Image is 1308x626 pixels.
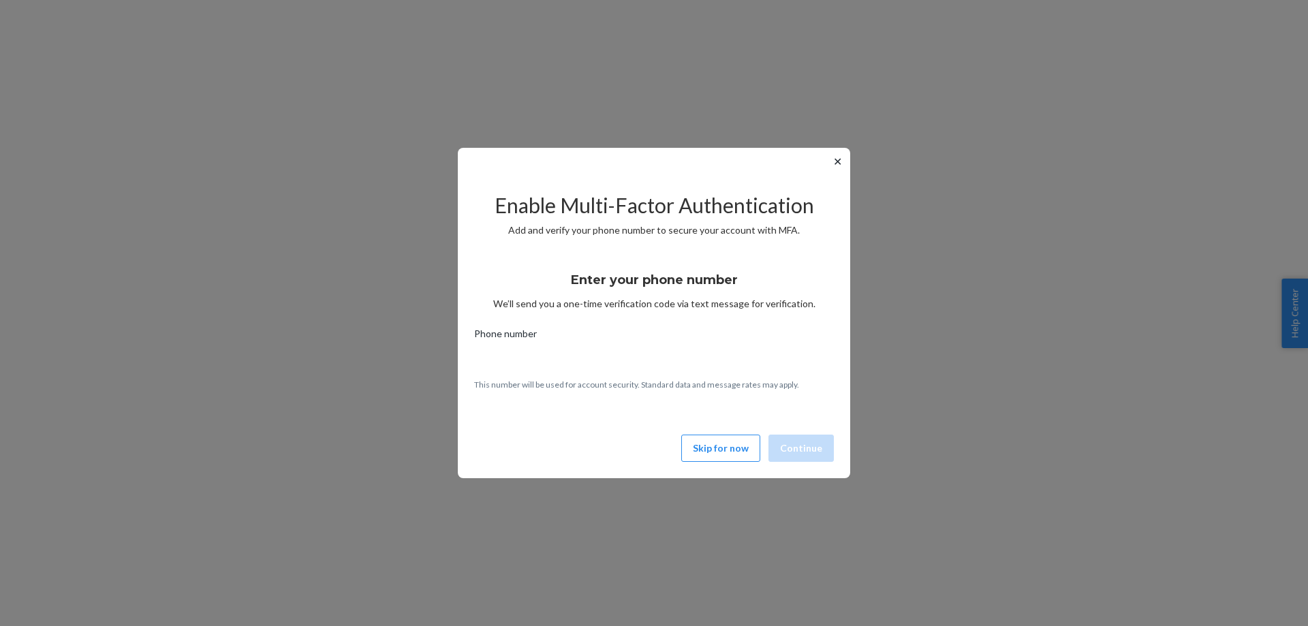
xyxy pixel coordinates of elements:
[768,435,834,462] button: Continue
[474,260,834,311] div: We’ll send you a one-time verification code via text message for verification.
[830,153,845,170] button: ✕
[474,194,834,217] h2: Enable Multi-Factor Authentication
[681,435,760,462] button: Skip for now
[571,271,738,289] h3: Enter your phone number
[474,327,537,346] span: Phone number
[474,223,834,237] p: Add and verify your phone number to secure your account with MFA.
[474,379,834,390] p: This number will be used for account security. Standard data and message rates may apply.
